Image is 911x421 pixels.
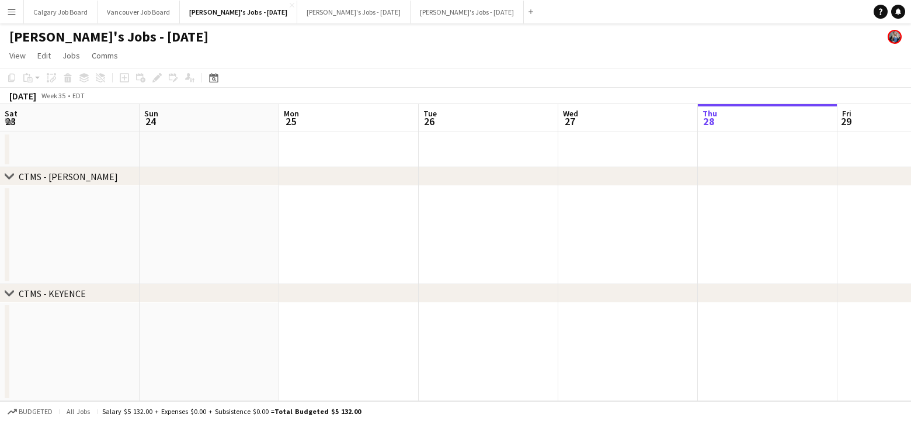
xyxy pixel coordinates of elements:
[9,28,208,46] h1: [PERSON_NAME]'s Jobs - [DATE]
[39,91,68,100] span: Week 35
[842,108,851,119] span: Fri
[19,288,86,299] div: CTMS - KEYENCE
[5,48,30,63] a: View
[62,50,80,61] span: Jobs
[9,50,26,61] span: View
[840,115,851,128] span: 29
[3,115,18,128] span: 23
[180,1,297,23] button: [PERSON_NAME]'s Jobs - [DATE]
[282,115,299,128] span: 25
[144,108,158,119] span: Sun
[284,108,299,119] span: Mon
[37,50,51,61] span: Edit
[64,407,92,416] span: All jobs
[142,115,158,128] span: 24
[98,1,180,23] button: Vancouver Job Board
[5,108,18,119] span: Sat
[422,115,437,128] span: 26
[6,405,54,418] button: Budgeted
[9,90,36,102] div: [DATE]
[563,108,578,119] span: Wed
[411,1,524,23] button: [PERSON_NAME]'s Jobs - [DATE]
[297,1,411,23] button: [PERSON_NAME]'s Jobs - [DATE]
[701,115,717,128] span: 28
[72,91,85,100] div: EDT
[703,108,717,119] span: Thu
[58,48,85,63] a: Jobs
[888,30,902,44] app-user-avatar: Kirsten Visima Pearson
[33,48,55,63] a: Edit
[87,48,123,63] a: Comms
[92,50,118,61] span: Comms
[274,407,361,416] span: Total Budgeted $5 132.00
[423,108,437,119] span: Tue
[19,171,118,182] div: CTMS - [PERSON_NAME]
[24,1,98,23] button: Calgary Job Board
[102,407,361,416] div: Salary $5 132.00 + Expenses $0.00 + Subsistence $0.00 =
[19,408,53,416] span: Budgeted
[561,115,578,128] span: 27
